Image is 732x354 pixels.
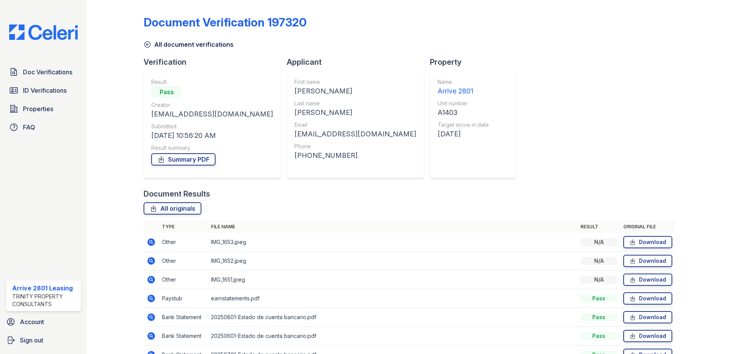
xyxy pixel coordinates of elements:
[294,78,416,86] div: First name
[580,276,617,284] div: N/A
[144,15,307,29] div: Document Verification 197320
[151,109,273,120] div: [EMAIL_ADDRESS][DOMAIN_NAME]
[23,104,53,113] span: Properties
[294,121,416,129] div: Email
[580,295,617,302] div: Pass
[208,327,577,346] td: 20250601-Estado de cuenta bancario.pdf
[623,236,672,248] a: Download
[577,221,620,233] th: Result
[144,40,234,49] a: All document verifications
[623,311,672,323] a: Download
[144,57,287,67] div: Verification
[623,330,672,342] a: Download
[438,121,489,129] div: Target move in date
[208,233,577,252] td: IMG_1653.jpeg
[623,274,672,286] a: Download
[430,57,522,67] div: Property
[23,86,67,95] span: ID Verifications
[3,25,84,40] img: CE_Logo_Blue-a8612792a0a2168367f1c8372b55b34899dd931a85d93a1a3d3e32e68fde9ad4.png
[208,252,577,270] td: IMG_1652.jpeg
[438,129,489,139] div: [DATE]
[151,86,182,98] div: Pass
[438,78,489,97] a: Name Arrive 2801
[6,120,81,135] a: FAQ
[151,101,273,109] div: Creator
[20,336,43,345] span: Sign out
[159,270,208,289] td: Other
[144,188,210,199] div: Document Results
[151,123,273,130] div: Submitted
[208,221,577,233] th: File name
[438,86,489,97] div: Arrive 2801
[623,292,672,305] a: Download
[6,64,81,80] a: Doc Verifications
[208,308,577,327] td: 20250801-Estado de cuenta bancario.pdf
[3,333,84,348] a: Sign out
[159,252,208,270] td: Other
[151,153,216,166] a: Summary PDF
[294,129,416,139] div: [EMAIL_ADDRESS][DOMAIN_NAME]
[438,107,489,118] div: A1403
[208,270,577,289] td: IMG_1651.jpeg
[12,284,78,293] div: Arrive 2801 Leasing
[20,317,44,326] span: Account
[159,327,208,346] td: Bank Statement
[151,144,273,152] div: Result summary
[151,130,273,141] div: [DATE] 10:56:20 AM
[438,78,489,86] div: Name
[580,257,617,265] div: N/A
[438,100,489,107] div: Unit number
[294,86,416,97] div: [PERSON_NAME]
[208,289,577,308] td: earnstatements.pdf
[620,221,675,233] th: Original file
[623,255,672,267] a: Download
[294,100,416,107] div: Last name
[294,143,416,150] div: Phone
[159,289,208,308] td: Paystub
[6,83,81,98] a: ID Verifications
[580,238,617,246] div: N/A
[6,101,81,116] a: Properties
[294,107,416,118] div: [PERSON_NAME]
[3,314,84,329] a: Account
[144,202,201,215] a: All originals
[294,150,416,161] div: [PHONE_NUMBER]
[159,308,208,327] td: Bank Statement
[580,313,617,321] div: Pass
[159,221,208,233] th: Type
[23,67,72,77] span: Doc Verifications
[23,123,35,132] span: FAQ
[287,57,430,67] div: Applicant
[159,233,208,252] td: Other
[151,78,273,86] div: Result
[12,293,78,308] div: Trinity Property Consultants
[580,332,617,340] div: Pass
